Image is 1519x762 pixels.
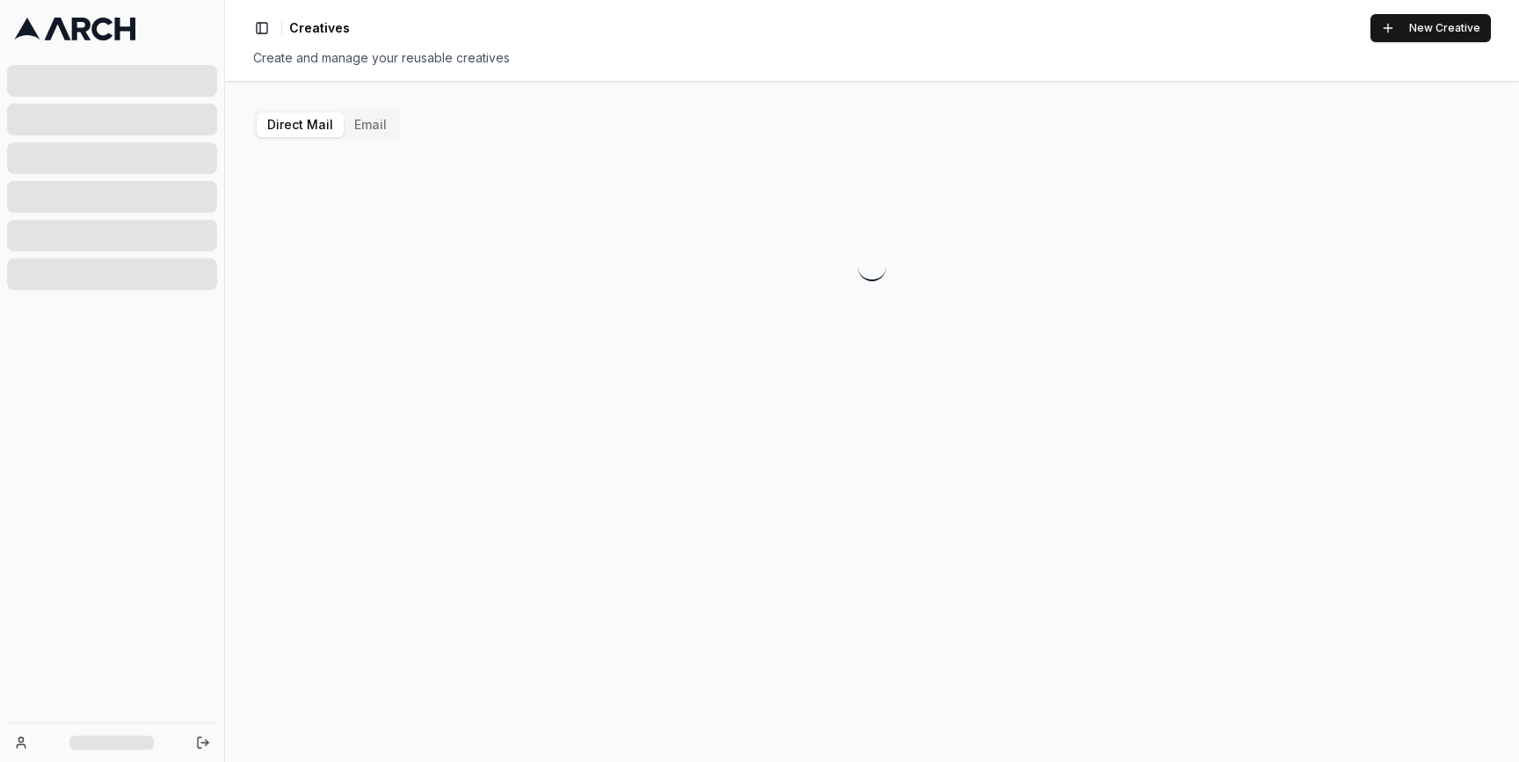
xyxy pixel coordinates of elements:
button: New Creative [1370,14,1491,42]
button: Email [344,112,397,137]
span: Creatives [289,19,350,37]
nav: breadcrumb [289,19,350,37]
button: Direct Mail [257,112,344,137]
button: Log out [191,730,215,755]
div: Create and manage your reusable creatives [253,49,1491,67]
